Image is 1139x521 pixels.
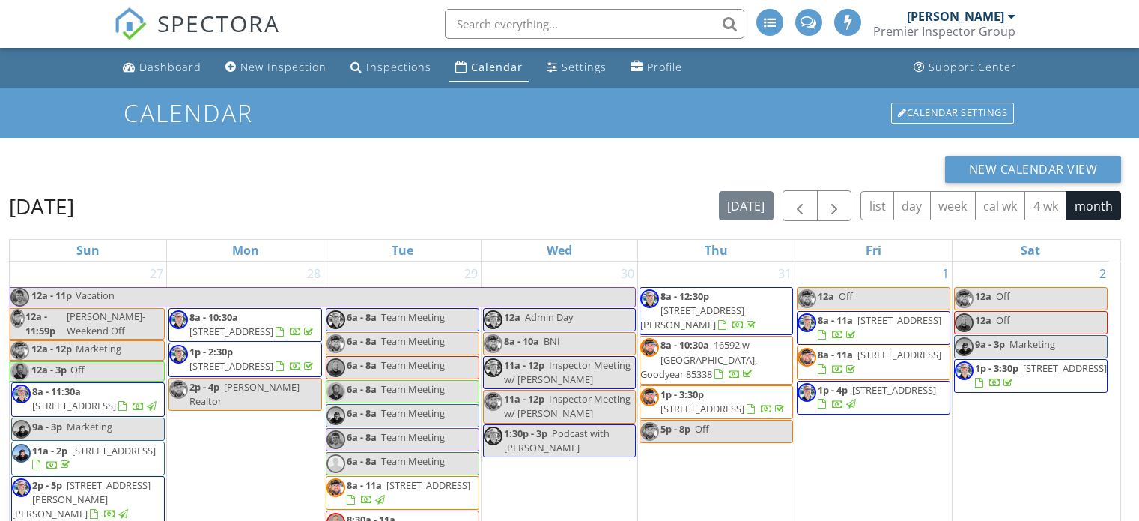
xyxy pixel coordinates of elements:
img: img_5403_2.jpeg [10,309,25,328]
div: Inspections [366,60,431,74]
a: 8a - 11a [STREET_ADDRESS] [797,311,950,345]
span: Marketing [1009,337,1055,351]
img: img_5404.jpeg [955,361,974,380]
span: [STREET_ADDRESS] [189,325,273,338]
span: [STREET_ADDRESS] [189,359,273,373]
button: 4 wk [1024,191,1066,220]
span: [STREET_ADDRESS] [852,383,936,397]
a: 8a - 11:30a [STREET_ADDRESS] [11,382,165,416]
div: Settings [562,60,607,74]
img: img_5404.jpeg [484,310,502,329]
a: 8a - 11a [STREET_ADDRESS] [818,348,941,376]
span: Team Meeting [381,430,445,444]
span: 1p - 2:30p [189,345,233,358]
img: img_5403_2.jpeg [169,380,188,399]
span: 6a - 8a [347,358,377,372]
a: 11a - 2p [STREET_ADDRESS] [11,442,165,475]
img: img_5404.jpeg [798,383,816,402]
span: 12a - 12p [31,341,73,360]
span: 9a - 3p [32,420,62,433]
a: Wednesday [544,240,575,261]
span: 12a [975,313,991,327]
span: SPECTORA [157,7,280,39]
div: Profile [647,60,682,74]
button: New Calendar View [945,156,1122,183]
span: 6a - 8a [347,382,377,396]
a: 8a - 10:30a 16592 w [GEOGRAPHIC_DATA], Goodyear 85338 [640,336,793,385]
span: 12a - 3p [31,362,67,381]
span: 8a - 11a [347,478,382,492]
div: Premier Inspector Group [873,24,1015,39]
span: Admin Day [525,310,573,324]
span: 6a - 8a [347,310,377,324]
button: Next month [817,190,852,221]
span: 6a - 8a [347,406,377,420]
a: Go to July 28, 2025 [304,262,324,286]
a: 8a - 11:30a [STREET_ADDRESS] [32,385,159,412]
img: img_5403_2.jpeg [484,334,502,353]
a: Support Center [908,54,1022,82]
span: 8a - 10a [504,334,539,348]
img: img_5404.jpeg [169,310,188,329]
img: img_5403_2.jpeg [798,348,816,367]
img: img_5403_2.jpeg [955,289,974,308]
a: 1p - 2:30p [STREET_ADDRESS] [189,345,316,373]
span: 1:30p - 3p [504,427,547,440]
a: 2p - 5p [STREET_ADDRESS][PERSON_NAME][PERSON_NAME] [12,478,151,520]
span: 11a - 12p [504,358,544,372]
img: img_5404.jpeg [169,345,188,364]
span: Inspector Meeting w/ [PERSON_NAME] [504,358,631,386]
div: [PERSON_NAME] [907,9,1004,24]
span: Marketing [67,420,112,433]
a: 8a - 11a [STREET_ADDRESS] [326,476,479,510]
a: Go to July 30, 2025 [618,262,637,286]
span: 16592 w [GEOGRAPHIC_DATA], Goodyear 85338 [640,338,757,380]
span: Inspector Meeting w/ [PERSON_NAME] [504,392,631,420]
img: daniel.jpg [12,444,31,463]
img: img_5404.jpeg [484,427,502,445]
a: 11a - 2p [STREET_ADDRESS] [32,444,156,472]
span: [STREET_ADDRESS] [1023,361,1107,375]
span: 2p - 4p [189,380,219,394]
button: list [860,191,894,220]
img: img_5403_2.jpeg [798,289,816,308]
img: daniel.jpg [326,406,345,425]
a: 1p - 3:30p [STREET_ADDRESS] [954,359,1108,393]
a: 1p - 3:30p [STREET_ADDRESS] [660,388,787,415]
a: 1p - 3:30p [STREET_ADDRESS] [640,385,793,419]
a: 8a - 12:30p [STREET_ADDRESS][PERSON_NAME] [640,287,793,336]
span: 1p - 4p [818,383,848,397]
a: Go to July 31, 2025 [775,262,795,286]
img: img_5403_2.jpeg [10,341,29,360]
a: 8a - 10:30a [STREET_ADDRESS] [189,310,316,338]
span: 12a - 11p [31,288,73,307]
a: 1p - 3:30p [STREET_ADDRESS] [975,361,1107,389]
img: daniel.jpg [955,337,974,356]
span: Team Meeting [381,406,445,420]
span: [PERSON_NAME] Realtor [189,380,300,408]
span: Off [695,422,709,436]
img: kyle.jpg [326,430,345,449]
span: 11a - 2p [32,444,67,457]
span: 12a [975,289,991,303]
img: default-user-f0147aede5fd5fa78ca7ade42f37bd4542148d508eef1c3d3ea960f66861d68b.jpg [326,454,345,473]
a: 8a - 11a [STREET_ADDRESS] [797,346,950,379]
span: Podcast with [PERSON_NAME] [504,427,610,454]
span: Team Meeting [381,310,445,324]
img: img_2184.jpeg [10,362,29,381]
img: img_5404.jpeg [640,289,659,308]
span: [STREET_ADDRESS] [32,399,116,412]
a: Friday [863,240,884,261]
img: img_5404.jpeg [12,478,31,497]
button: cal wk [975,191,1026,220]
img: The Best Home Inspection Software - Spectora [114,7,147,40]
span: 11a - 12p [504,392,544,406]
a: 1p - 2:30p [STREET_ADDRESS] [168,343,322,376]
a: SPECTORA [114,20,280,52]
span: Team Meeting [381,358,445,372]
span: Team Meeting [381,382,445,396]
img: img_5404.jpeg [326,310,345,329]
a: Dashboard [117,54,207,82]
img: img_5404.jpeg [12,385,31,403]
span: Team Meeting [381,454,445,468]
